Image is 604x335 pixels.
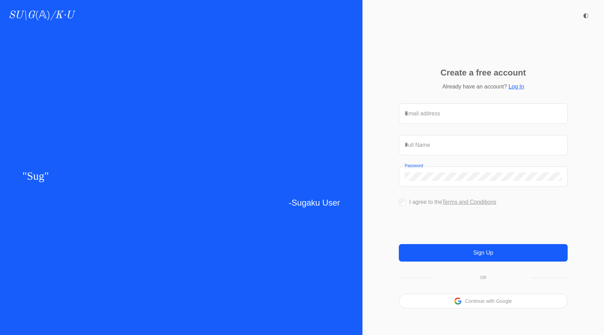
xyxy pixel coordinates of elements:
button: ◐ [579,8,593,22]
p: Create a free account [440,69,526,77]
span: Sug [27,170,44,182]
p: OR [480,276,486,280]
span: Already have an account? [442,84,507,90]
button: Sign Up [399,244,568,262]
i: SU\G [8,10,35,21]
i: /K·U [50,10,74,21]
span: ◐ [583,12,589,19]
label: I agree to the [409,199,496,205]
button: Continue with Google [465,299,512,304]
a: SU\G(𝔸)/K·U [8,9,74,22]
p: " " [22,167,340,185]
a: Terms and Conditions [442,199,496,205]
a: Log In [509,84,524,90]
p: -Sugaku User [22,196,340,209]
